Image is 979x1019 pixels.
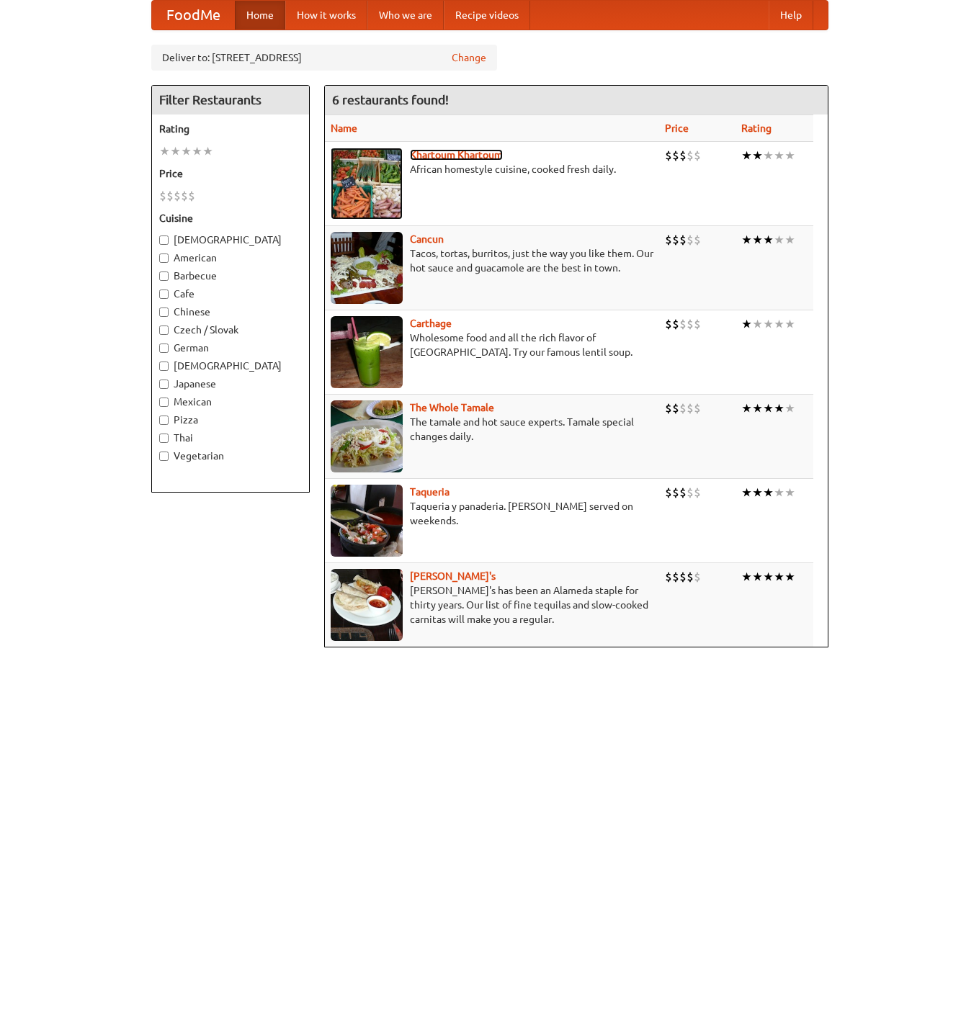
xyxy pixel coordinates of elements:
[181,188,188,204] li: $
[694,485,701,500] li: $
[763,316,774,332] li: ★
[410,402,494,413] a: The Whole Tamale
[687,148,694,163] li: $
[694,148,701,163] li: $
[665,148,672,163] li: $
[159,251,302,265] label: American
[331,162,653,176] p: African homestyle cuisine, cooked fresh daily.
[159,271,169,281] input: Barbecue
[159,287,302,301] label: Cafe
[152,86,309,115] h4: Filter Restaurants
[410,233,444,245] b: Cancun
[202,143,213,159] li: ★
[410,149,503,161] b: Khartoum Khartoum
[752,316,763,332] li: ★
[741,148,752,163] li: ★
[331,400,403,472] img: wholetamale.jpg
[331,246,653,275] p: Tacos, tortas, burritos, just the way you like them. Our hot sauce and guacamole are the best in ...
[159,289,169,299] input: Cafe
[331,415,653,444] p: The tamale and hot sauce experts. Tamale special changes daily.
[694,232,701,248] li: $
[159,305,302,319] label: Chinese
[159,413,302,427] label: Pizza
[159,269,302,283] label: Barbecue
[665,232,672,248] li: $
[285,1,367,30] a: How it works
[665,316,672,332] li: $
[151,45,497,71] div: Deliver to: [STREET_ADDRESS]
[774,569,784,585] li: ★
[159,323,302,337] label: Czech / Slovak
[774,400,784,416] li: ★
[672,232,679,248] li: $
[192,143,202,159] li: ★
[188,188,195,204] li: $
[174,188,181,204] li: $
[159,233,302,247] label: [DEMOGRAPHIC_DATA]
[687,316,694,332] li: $
[159,122,302,136] h5: Rating
[687,485,694,500] li: $
[331,485,403,557] img: taqueria.jpg
[331,316,403,388] img: carthage.jpg
[159,166,302,181] h5: Price
[367,1,444,30] a: Who we are
[679,485,687,500] li: $
[159,341,302,355] label: German
[774,232,784,248] li: ★
[665,485,672,500] li: $
[784,569,795,585] li: ★
[741,122,772,134] a: Rating
[741,232,752,248] li: ★
[665,122,689,134] a: Price
[665,569,672,585] li: $
[159,211,302,225] h5: Cuisine
[763,485,774,500] li: ★
[159,398,169,407] input: Mexican
[444,1,530,30] a: Recipe videos
[694,569,701,585] li: $
[763,400,774,416] li: ★
[331,232,403,304] img: cancun.jpg
[774,316,784,332] li: ★
[769,1,813,30] a: Help
[741,400,752,416] li: ★
[752,569,763,585] li: ★
[159,449,302,463] label: Vegetarian
[774,485,784,500] li: ★
[752,485,763,500] li: ★
[763,569,774,585] li: ★
[159,380,169,389] input: Japanese
[159,344,169,353] input: German
[159,377,302,391] label: Japanese
[672,316,679,332] li: $
[741,569,752,585] li: ★
[159,143,170,159] li: ★
[159,431,302,445] label: Thai
[410,318,452,329] a: Carthage
[331,331,653,359] p: Wholesome food and all the rich flavor of [GEOGRAPHIC_DATA]. Try our famous lentil soup.
[679,148,687,163] li: $
[672,400,679,416] li: $
[784,400,795,416] li: ★
[752,148,763,163] li: ★
[763,148,774,163] li: ★
[687,232,694,248] li: $
[159,326,169,335] input: Czech / Slovak
[784,485,795,500] li: ★
[159,359,302,373] label: [DEMOGRAPHIC_DATA]
[159,362,169,371] input: [DEMOGRAPHIC_DATA]
[672,569,679,585] li: $
[331,122,357,134] a: Name
[741,485,752,500] li: ★
[159,188,166,204] li: $
[784,316,795,332] li: ★
[170,143,181,159] li: ★
[331,499,653,528] p: Taqueria y panaderia. [PERSON_NAME] served on weekends.
[672,485,679,500] li: $
[410,486,450,498] a: Taqueria
[687,400,694,416] li: $
[665,400,672,416] li: $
